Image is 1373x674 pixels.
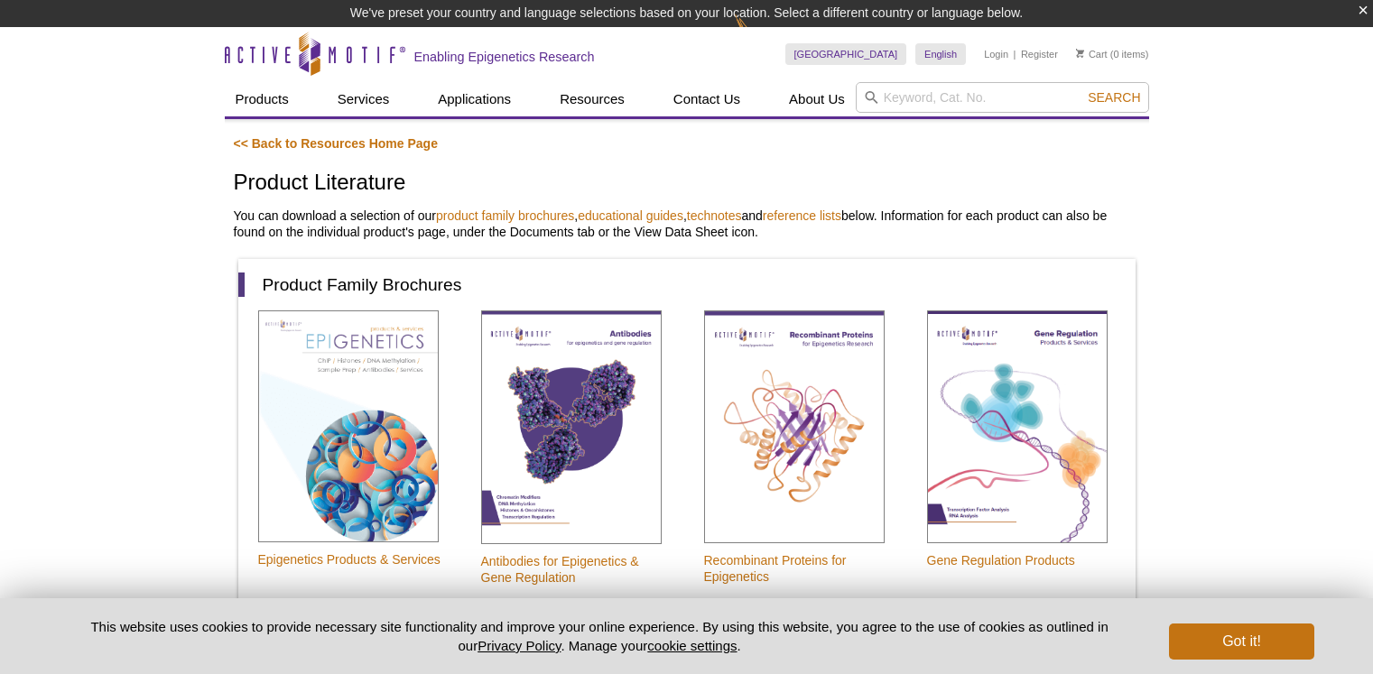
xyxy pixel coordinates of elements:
[481,553,671,586] p: Antibodies for Epigenetics & Gene Regulation
[1014,43,1016,65] li: |
[578,208,683,223] a: educational guides
[478,638,561,653] a: Privacy Policy
[549,82,635,116] a: Resources
[927,310,1108,543] img: Gene Regulation Products
[763,208,841,223] a: reference lists
[647,638,737,653] button: cookie settings
[427,82,522,116] a: Applications
[704,310,885,543] img: Recombinant Proteins for Epigenetics Research
[907,309,1108,589] a: Gene Regulation Products Gene Regulation Products
[1088,90,1140,105] span: Search
[735,14,783,56] img: Change Here
[238,272,1118,297] h2: Product Family Brochures
[1169,623,1313,660] button: Got it!
[856,82,1149,113] input: Keyword, Cat. No.
[663,82,751,116] a: Contact Us
[704,552,894,585] p: Recombinant Proteins for Epigenetics
[1076,48,1108,60] a: Cart
[1076,49,1084,58] img: Your Cart
[60,617,1140,655] p: This website uses cookies to provide necessary site functionality and improve your online experie...
[234,171,1140,197] h1: Product Literature
[927,552,1108,568] p: Gene Regulation Products
[258,551,441,568] p: Epigenetics Products & Services
[481,310,662,544] img: Antibodies
[1082,89,1146,106] button: Search
[414,49,595,65] h2: Enabling Epigenetics Research
[1021,48,1058,60] a: Register
[1076,43,1149,65] li: (0 items)
[327,82,401,116] a: Services
[778,82,856,116] a: About Us
[461,309,671,606] a: Antibodies Antibodies for Epigenetics & Gene Regulation
[684,309,894,605] a: Recombinant Proteins for Epigenetics Research Recombinant Proteins for Epigenetics
[915,43,966,65] a: English
[234,136,438,151] a: << Back to Resources Home Page
[238,309,441,588] a: Epigenetic Services Epigenetics Products & Services
[258,310,439,542] img: Epigenetic Services
[785,43,907,65] a: [GEOGRAPHIC_DATA]
[234,208,1140,240] p: You can download a selection of our , , and below. Information for each product can also be found...
[687,208,742,223] a: technotes
[436,208,574,223] a: product family brochures
[984,48,1008,60] a: Login
[225,82,300,116] a: Products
